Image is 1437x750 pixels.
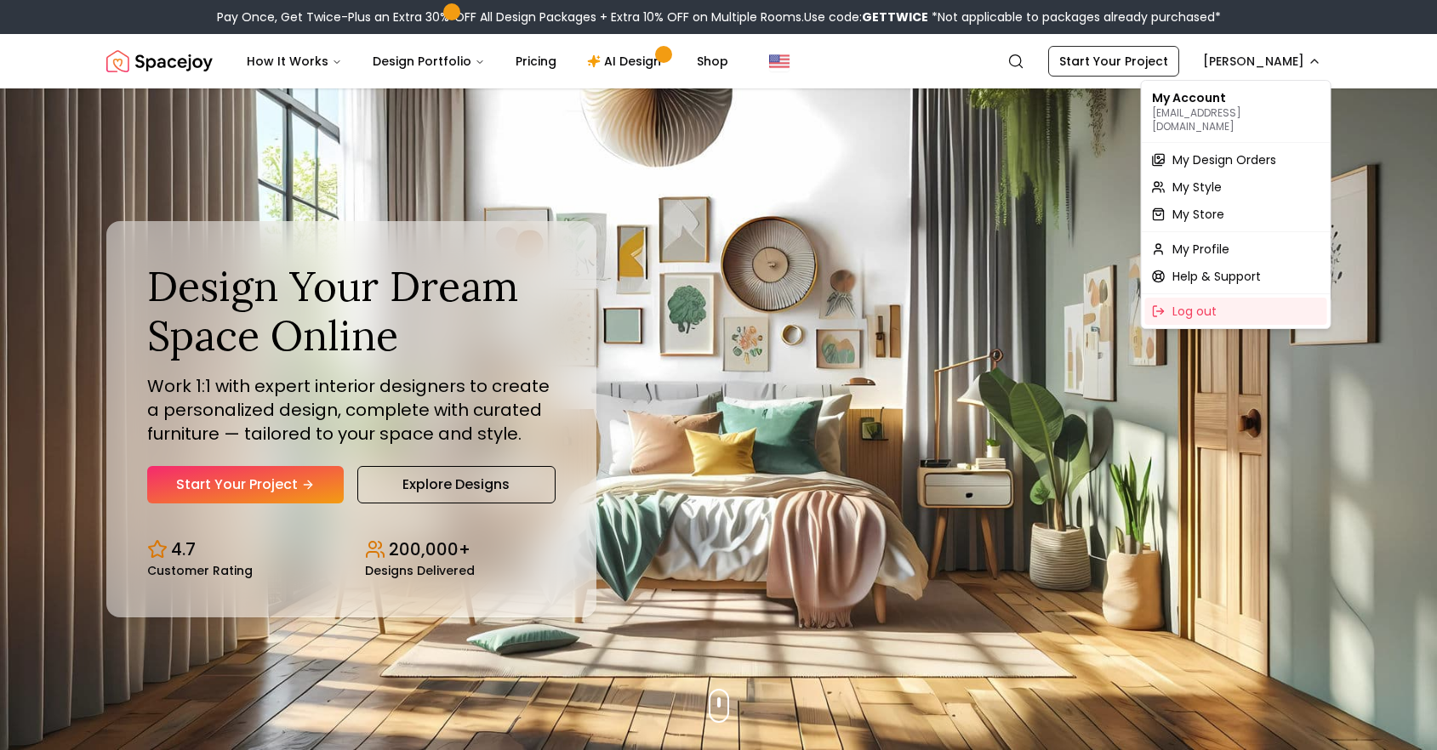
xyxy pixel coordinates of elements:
a: My Store [1145,201,1327,228]
span: Log out [1172,303,1217,320]
div: [PERSON_NAME] [1141,80,1332,329]
span: My Store [1172,206,1224,223]
span: My Profile [1172,241,1229,258]
a: My Profile [1145,236,1327,263]
span: Help & Support [1172,268,1261,285]
span: My Design Orders [1172,151,1276,168]
p: [EMAIL_ADDRESS][DOMAIN_NAME] [1152,106,1320,134]
div: My Account [1145,84,1327,139]
a: My Style [1145,173,1327,201]
a: Help & Support [1145,263,1327,290]
span: My Style [1172,179,1222,196]
a: My Design Orders [1145,146,1327,173]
